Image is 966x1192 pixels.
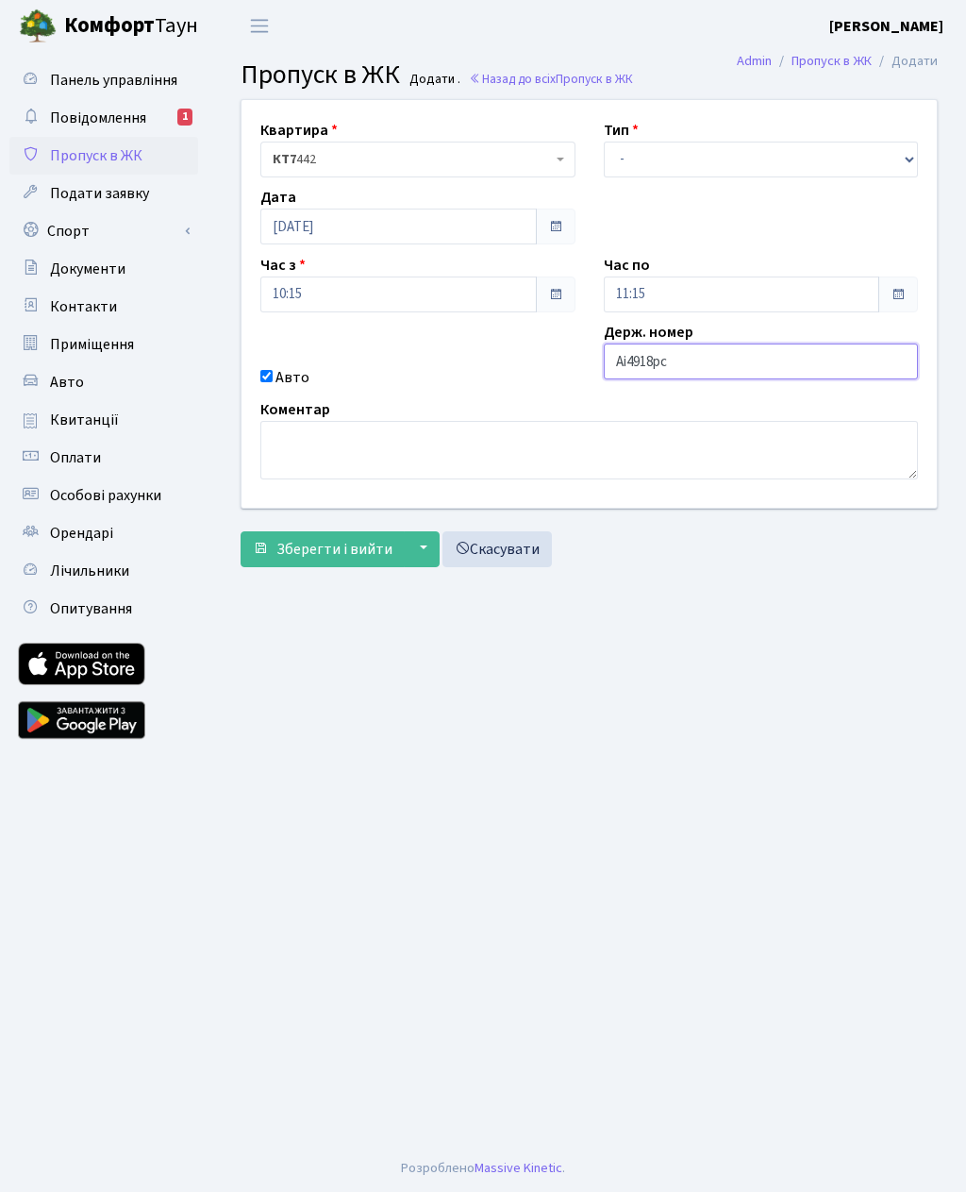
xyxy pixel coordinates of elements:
[9,61,198,99] a: Панель управління
[604,321,693,344] label: Держ. номер
[9,590,198,628] a: Опитування
[50,447,101,468] span: Оплати
[604,254,650,277] label: Час по
[556,70,633,88] span: Пропуск в ЖК
[236,10,283,42] button: Переключити навігацію
[275,366,309,389] label: Авто
[50,334,134,355] span: Приміщення
[604,119,639,142] label: Тип
[829,15,943,38] a: [PERSON_NAME]
[241,531,405,567] button: Зберегти і вийти
[241,56,400,93] span: Пропуск в ЖК
[260,142,575,177] span: <b>КТ7</b>&nbsp;&nbsp;&nbsp;442
[9,250,198,288] a: Документи
[177,109,192,126] div: 1
[260,119,338,142] label: Квартира
[64,10,155,41] b: Комфорт
[9,288,198,326] a: Контакти
[260,398,330,421] label: Коментар
[273,150,552,169] span: <b>КТ7</b>&nbsp;&nbsp;&nbsp;442
[9,401,198,439] a: Квитанції
[50,259,125,279] span: Документи
[406,72,460,88] small: Додати .
[401,1158,565,1179] div: Розроблено .
[50,108,146,128] span: Повідомлення
[50,598,132,619] span: Опитування
[872,51,938,72] li: Додати
[50,561,129,581] span: Лічильники
[276,539,392,560] span: Зберегти і вийти
[260,254,306,277] label: Час з
[50,183,149,204] span: Подати заявку
[829,16,943,37] b: [PERSON_NAME]
[9,99,198,137] a: Повідомлення1
[475,1158,562,1178] a: Massive Kinetic
[50,485,161,506] span: Особові рахунки
[50,410,119,430] span: Квитанції
[19,8,57,45] img: logo.png
[9,137,198,175] a: Пропуск в ЖК
[260,186,296,209] label: Дата
[708,42,966,81] nav: breadcrumb
[50,145,142,166] span: Пропуск в ЖК
[9,439,198,477] a: Оплати
[50,372,84,393] span: Авто
[273,150,296,169] b: КТ7
[50,70,177,91] span: Панель управління
[50,296,117,317] span: Контакти
[737,51,772,71] a: Admin
[9,514,198,552] a: Орендарі
[791,51,872,71] a: Пропуск в ЖК
[9,552,198,590] a: Лічильники
[9,477,198,514] a: Особові рахунки
[9,363,198,401] a: Авто
[64,10,198,42] span: Таун
[50,523,113,544] span: Орендарі
[9,212,198,250] a: Спорт
[469,70,633,88] a: Назад до всіхПропуск в ЖК
[604,344,919,379] input: AA0001AA
[442,531,552,567] a: Скасувати
[9,175,198,212] a: Подати заявку
[9,326,198,363] a: Приміщення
